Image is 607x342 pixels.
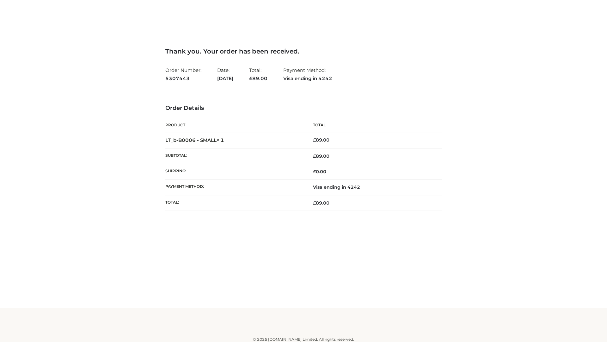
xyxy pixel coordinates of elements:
th: Subtotal: [165,148,303,164]
th: Shipping: [165,164,303,180]
bdi: 89.00 [313,137,329,143]
li: Total: [249,65,267,84]
span: £ [313,169,316,174]
bdi: 0.00 [313,169,326,174]
li: Date: [217,65,233,84]
span: £ [313,153,316,159]
th: Total: [165,195,303,211]
span: £ [249,75,252,81]
span: 89.00 [313,200,329,206]
span: 89.00 [249,75,267,81]
th: Payment method: [165,180,303,195]
th: Product [165,118,303,132]
span: 89.00 [313,153,329,159]
th: Total [303,118,442,132]
strong: × 1 [217,137,224,143]
strong: [DATE] [217,74,233,83]
strong: LT_b-B0006 - SMALL [165,137,224,143]
span: £ [313,137,316,143]
span: £ [313,200,316,206]
h3: Thank you. Your order has been received. [165,47,442,55]
strong: Visa ending in 4242 [283,74,332,83]
h3: Order Details [165,105,442,112]
td: Visa ending in 4242 [303,180,442,195]
li: Payment Method: [283,65,332,84]
li: Order Number: [165,65,201,84]
strong: 5307443 [165,74,201,83]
